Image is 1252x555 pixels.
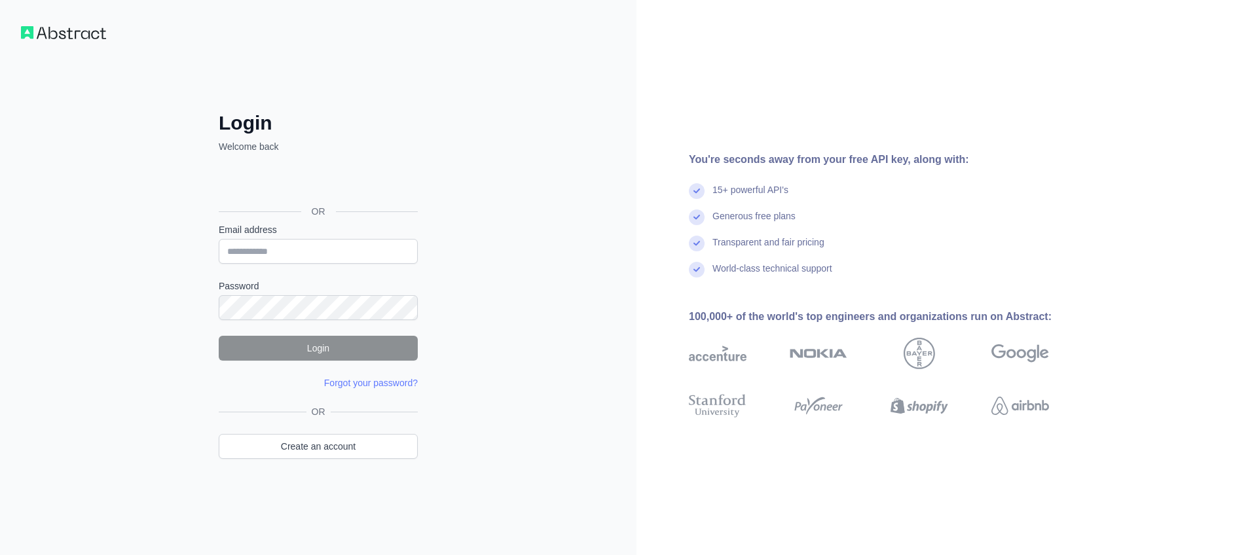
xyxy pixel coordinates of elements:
span: OR [306,405,331,418]
label: Email address [219,223,418,236]
img: stanford university [689,391,746,420]
div: You're seconds away from your free API key, along with: [689,152,1091,168]
img: check mark [689,183,705,199]
iframe: Кнопка "Войти с аккаунтом Google" [212,168,422,196]
label: Password [219,279,418,293]
img: shopify [891,391,948,420]
img: check mark [689,209,705,225]
h2: Login [219,111,418,135]
img: google [991,338,1049,369]
img: check mark [689,236,705,251]
img: payoneer [790,391,847,420]
img: nokia [790,338,847,369]
div: 100,000+ of the world's top engineers and organizations run on Abstract: [689,309,1091,325]
div: Generous free plans [712,209,796,236]
span: OR [301,205,336,218]
div: Transparent and fair pricing [712,236,824,262]
div: World-class technical support [712,262,832,288]
img: Workflow [21,26,106,39]
img: airbnb [991,391,1049,420]
img: accenture [689,338,746,369]
button: Login [219,336,418,361]
a: Create an account [219,434,418,459]
img: check mark [689,262,705,277]
img: bayer [904,338,935,369]
a: Forgot your password? [324,378,418,388]
p: Welcome back [219,140,418,153]
div: 15+ powerful API's [712,183,788,209]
